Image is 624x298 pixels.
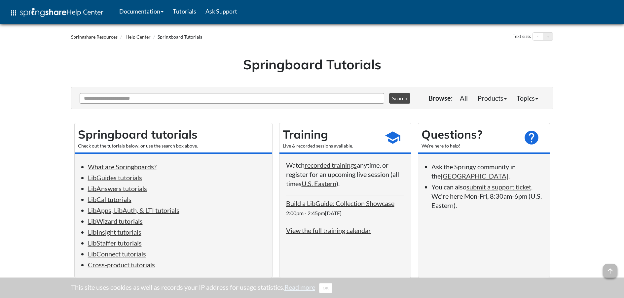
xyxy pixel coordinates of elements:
a: All [455,91,473,105]
a: LibInsight tutorials [88,228,141,236]
img: Springshare [20,8,66,17]
div: This site uses cookies as well as records your IP address for usage statistics. [64,282,560,293]
h1: Springboard Tutorials [76,55,548,74]
a: U.S. Eastern [302,180,336,187]
a: Help Center [126,34,151,40]
h2: Springboard tutorials [78,126,269,143]
a: Products [473,91,512,105]
div: We're here to help! [422,143,517,149]
li: Ask the Springy community in the . [431,162,543,181]
div: Check out the tutorials below, or use the search box above. [78,143,269,149]
span: arrow_upward [603,264,617,278]
span: Help Center [66,8,103,16]
span: help [523,129,540,146]
div: Text size: [511,32,532,41]
a: LibStaffer tutorials [88,239,142,247]
div: Live & recorded sessions available. [283,143,378,149]
a: Build a LibGuide: Collection Showcase [286,199,394,207]
a: LibGuides tutorials [88,174,142,182]
li: Springboard Tutorials [152,34,202,40]
span: 2:00pm - 2:45pm[DATE] [286,210,342,216]
a: [GEOGRAPHIC_DATA] [441,172,508,180]
a: LibWizard tutorials [88,217,143,225]
h2: Questions? [422,126,517,143]
a: Ask Support [201,3,242,19]
p: Watch anytime, or register for an upcoming live session (all times ). [286,160,404,188]
a: View the full training calendar [286,226,371,234]
a: Springshare Resources [71,34,118,40]
a: LibConnect tutorials [88,250,146,258]
button: Increase text size [543,33,553,41]
a: Tutorials [168,3,201,19]
li: You can also . We're here Mon-Fri, 8:30am-6pm (U.S. Eastern). [431,182,543,210]
h2: Training [283,126,378,143]
a: Documentation [115,3,168,19]
a: LibCal tutorials [88,195,131,203]
p: Browse: [428,93,453,103]
button: Search [389,93,410,104]
a: arrow_upward [603,264,617,272]
a: LibAnswers tutorials [88,184,147,192]
a: Cross-product tutorials [88,261,155,269]
a: What are Springboards? [88,163,157,171]
span: school [385,129,401,146]
a: submit a support ticket [466,183,531,191]
span: apps [10,9,18,17]
button: Decrease text size [533,33,543,41]
a: Topics [512,91,543,105]
a: recorded trainings [305,161,357,169]
a: apps Help Center [5,3,108,23]
a: LibApps, LibAuth, & LTI tutorials [88,206,179,214]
